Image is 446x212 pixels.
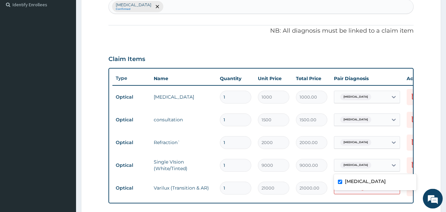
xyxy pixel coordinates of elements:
[116,8,151,11] small: Confirmed
[150,136,217,149] td: Refraction`
[34,37,111,45] div: Chat with us now
[112,182,150,194] td: Optical
[3,142,126,165] textarea: Type your message and hit 'Enter'
[150,90,217,104] td: [MEDICAL_DATA]
[12,33,27,49] img: d_794563401_company_1708531726252_794563401
[108,3,124,19] div: Minimize live chat window
[403,72,436,85] th: Actions
[108,27,414,35] p: NB: All diagnosis must be linked to a claim item
[340,162,371,168] span: [MEDICAL_DATA]
[112,72,150,84] th: Type
[112,91,150,103] td: Optical
[154,4,160,10] span: remove selection option
[108,56,145,63] h3: Claim Items
[112,136,150,149] td: Optical
[331,72,403,85] th: Pair Diagnosis
[340,139,371,146] span: [MEDICAL_DATA]
[255,72,293,85] th: Unit Price
[150,181,217,195] td: Varilux (Transition & AR)
[112,114,150,126] td: Optical
[112,159,150,171] td: Optical
[150,113,217,126] td: consultation
[293,72,331,85] th: Total Price
[150,155,217,175] td: Single VIsion (White/Tinted)
[150,72,217,85] th: Name
[116,2,151,8] p: [MEDICAL_DATA]
[217,72,255,85] th: Quantity
[345,178,386,185] label: [MEDICAL_DATA]
[38,64,91,131] span: We're online!
[340,116,371,123] span: [MEDICAL_DATA]
[340,94,371,100] span: [MEDICAL_DATA]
